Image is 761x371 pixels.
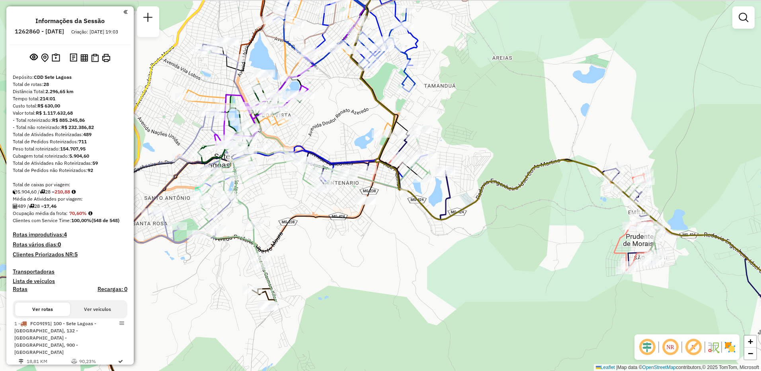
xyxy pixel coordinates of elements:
div: Total de rotas: [13,81,127,88]
h4: Lista de veículos [13,278,127,285]
strong: 28 [43,81,49,87]
strong: R$ 232.386,82 [61,124,94,130]
strong: 2.296,65 km [45,88,74,94]
span: Clientes com Service Time: [13,217,71,223]
strong: 214:01 [40,96,55,102]
button: Logs desbloquear sessão [68,52,79,64]
span: FCO9I91 [30,320,50,326]
i: Total de rotas [40,189,45,194]
div: Atividade não roteirizada - RESTAURANTE DO NEGO [356,197,376,205]
h4: Informações da Sessão [35,17,105,25]
div: Map data © contributors,© 2025 TomTom, Microsoft [594,364,761,371]
div: Distância Total: [13,88,127,95]
strong: 100,00% [71,217,92,223]
em: Opções [119,321,124,326]
a: Leaflet [596,365,615,370]
button: Ver rotas [15,303,70,316]
strong: CDD Sete Lagoas [34,74,72,80]
h4: Clientes Priorizados NR: [13,251,127,258]
div: Total de caixas por viagem: [13,181,127,188]
div: - Total não roteirizado: [13,124,127,131]
strong: R$ 885.245,86 [52,117,85,123]
strong: 92 [88,167,93,173]
span: + [748,336,753,346]
h4: Transportadoras [13,268,127,275]
div: Atividade não roteirizada - LOURENCO E SOUZA LTDA [254,70,273,78]
div: Total de Atividades não Roteirizadas: [13,160,127,167]
strong: 711 [78,139,87,144]
td: 18,81 KM [26,357,71,365]
h4: Recargas: 0 [98,286,127,293]
span: Exibir rótulo [684,338,703,357]
button: Ver veículos [70,303,125,316]
button: Visualizar Romaneio [90,52,100,64]
strong: 210,88 [55,189,70,195]
button: Exibir sessão original [28,51,39,64]
button: Centralizar mapa no depósito ou ponto de apoio [39,52,50,64]
i: Total de Atividades [13,204,18,209]
i: Total de rotas [29,204,34,209]
a: Exibir filtros [736,10,751,25]
div: Depósito: [13,74,127,81]
strong: 5 [74,251,78,258]
h4: Rotas improdutivas: [13,231,127,238]
strong: 489 [83,131,92,137]
a: OpenStreetMap [642,365,676,370]
div: Total de Pedidos Roteirizados: [13,138,127,145]
i: Distância Total [19,359,23,364]
span: Ocultar NR [661,338,680,357]
span: | [616,365,617,370]
strong: 4 [64,231,67,238]
i: Meta Caixas/viagem: 224,40 Diferença: -13,52 [72,189,76,194]
strong: 59 [92,160,98,166]
i: % de utilização do peso [71,359,77,364]
div: Total de Atividades Roteirizadas: [13,131,127,138]
div: Total de Pedidos não Roteirizados: [13,167,127,174]
td: 90,23% [79,357,115,365]
div: Média de Atividades por viagem: [13,195,127,203]
a: Nova sessão e pesquisa [140,10,156,27]
span: Ocultar deslocamento [638,338,657,357]
span: Ocupação média da frota: [13,210,68,216]
span: 1 - [14,320,96,355]
div: Cubagem total roteirizado: [13,152,127,160]
div: Criação: [DATE] 19:03 [68,28,121,35]
strong: (548 de 548) [92,217,119,223]
div: Tempo total: [13,95,127,102]
i: Cubagem total roteirizado [13,189,18,194]
h4: Rotas vários dias: [13,241,127,248]
div: - Total roteirizado: [13,117,127,124]
button: Painel de Sugestão [50,52,62,64]
div: Atividade não roteirizada - MERCEARIA PAPAI NOEL [411,125,431,133]
div: 489 / 28 = [13,203,127,210]
button: Visualizar relatório de Roteirização [79,52,90,63]
div: Peso total roteirizado: [13,145,127,152]
div: Atividade não roteirizada - DISTRIBUIDORA SOL ea [218,38,238,46]
strong: R$ 630,00 [37,103,60,109]
em: Média calculada utilizando a maior ocupação (%Peso ou %Cubagem) de cada rota da sessão. Rotas cro... [88,211,92,216]
a: Clique aqui para minimizar o painel [123,7,127,16]
strong: 154.707,95 [60,146,86,152]
div: 5.904,60 / 28 = [13,188,127,195]
strong: 17,46 [44,203,57,209]
button: Imprimir Rotas [100,52,112,64]
strong: 0 [58,241,61,248]
a: Rotas [13,286,27,293]
h6: 1262860 - [DATE] [15,28,64,35]
strong: R$ 1.117.632,68 [36,110,73,116]
strong: 70,60% [69,210,87,216]
div: Atividade não roteirizada - DISTRIBUIDORA TRAZ P [297,157,316,165]
div: Valor total: [13,109,127,117]
div: Atividade não roteirizada - RESTAURANTE DO NEGO [355,196,375,204]
img: Fluxo de ruas [707,341,720,353]
div: Atividade não roteirizada - JOSE DONIZETE RIBEIR [313,174,333,182]
span: − [748,348,753,358]
div: Atividade não roteirizada - DISTRIBUIDORA SOL ea [217,37,236,45]
span: | 100 - Sete Lagoas - [GEOGRAPHIC_DATA], 132 - [GEOGRAPHIC_DATA] - [GEOGRAPHIC_DATA], 900 - [GEOG... [14,320,96,355]
a: Zoom in [744,336,756,348]
div: Custo total: [13,102,127,109]
i: Rota otimizada [118,359,123,364]
div: Atividade não roteirizada - 62.299.016 JEAN CHRISTIAN COSTA SILVA [260,143,279,151]
a: Zoom out [744,348,756,359]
